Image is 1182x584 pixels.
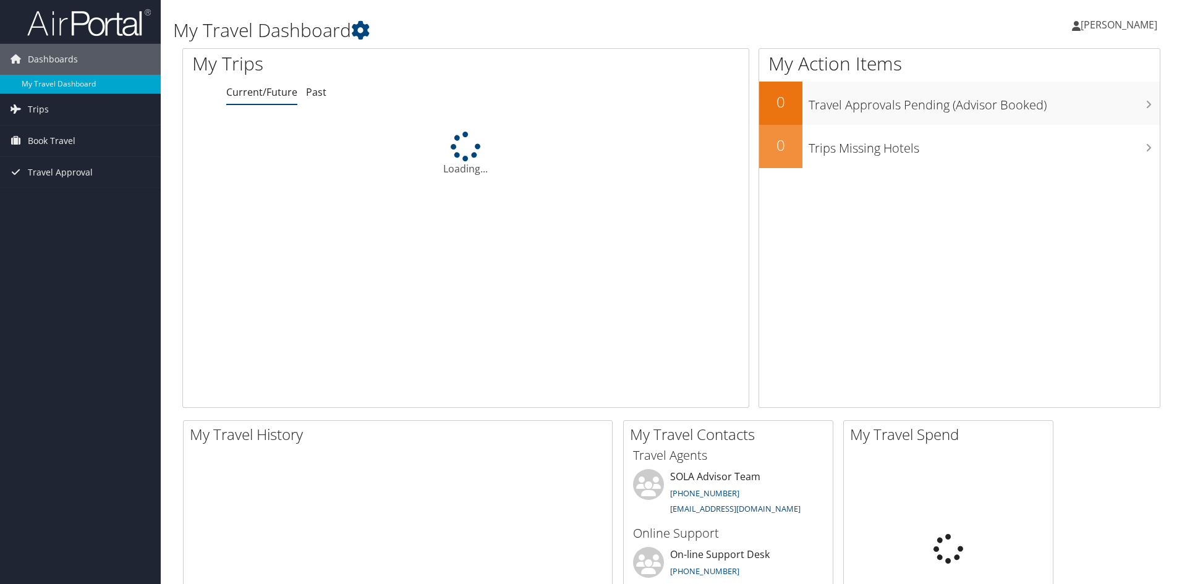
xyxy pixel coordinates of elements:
[809,133,1160,157] h3: Trips Missing Hotels
[633,447,823,464] h3: Travel Agents
[28,44,78,75] span: Dashboards
[1072,6,1170,43] a: [PERSON_NAME]
[759,82,1160,125] a: 0Travel Approvals Pending (Advisor Booked)
[633,525,823,542] h3: Online Support
[759,125,1160,168] a: 0Trips Missing Hotels
[226,85,297,99] a: Current/Future
[1081,18,1157,32] span: [PERSON_NAME]
[809,90,1160,114] h3: Travel Approvals Pending (Advisor Booked)
[190,424,612,445] h2: My Travel History
[670,503,801,514] a: [EMAIL_ADDRESS][DOMAIN_NAME]
[630,424,833,445] h2: My Travel Contacts
[192,51,504,77] h1: My Trips
[28,125,75,156] span: Book Travel
[627,469,830,520] li: SOLA Advisor Team
[173,17,838,43] h1: My Travel Dashboard
[850,424,1053,445] h2: My Travel Spend
[759,135,802,156] h2: 0
[759,91,802,112] h2: 0
[27,8,151,37] img: airportal-logo.png
[28,157,93,188] span: Travel Approval
[183,132,749,176] div: Loading...
[670,488,739,499] a: [PHONE_NUMBER]
[759,51,1160,77] h1: My Action Items
[28,94,49,125] span: Trips
[306,85,326,99] a: Past
[670,565,739,577] a: [PHONE_NUMBER]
